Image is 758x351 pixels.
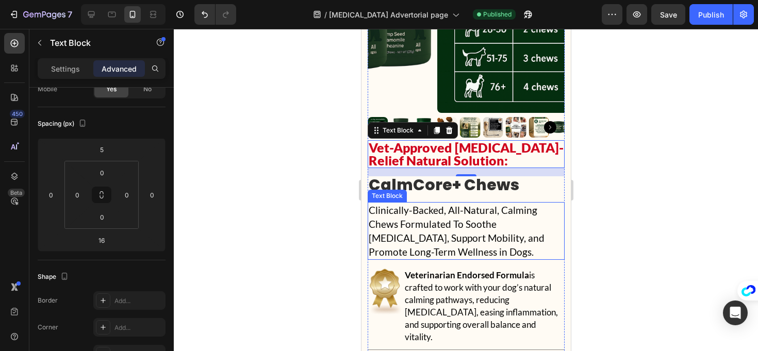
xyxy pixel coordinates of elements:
div: Publish [698,9,724,20]
span: Published [483,10,512,19]
button: Save [651,4,685,25]
iframe: Design area [361,29,571,351]
p: Text Block [50,37,138,49]
span: Save [660,10,677,19]
div: Undo/Redo [194,4,236,25]
input: 0px [92,209,112,225]
div: Add... [114,323,163,332]
div: Mobile [38,85,57,94]
div: Add... [114,296,163,306]
button: 7 [4,4,77,25]
div: Shape [38,270,71,284]
div: Corner [38,323,58,332]
input: 0 [43,187,59,203]
div: Beta [8,189,25,197]
span: Yes [106,85,117,94]
input: 0px [92,165,112,180]
div: Spacing (px) [38,117,89,131]
span: No [143,85,152,94]
p: Settings [51,63,80,74]
p: Advanced [102,63,137,74]
span: [MEDICAL_DATA] Advertorial page [329,9,448,20]
span: / [324,9,327,20]
input: l [91,232,112,248]
div: Border [38,296,58,305]
div: 450 [10,110,25,118]
div: Open Intercom Messenger [723,300,748,325]
input: 0 [144,187,160,203]
input: 5 [91,142,112,157]
button: Publish [689,4,733,25]
input: 0px [70,187,85,203]
p: 7 [68,8,72,21]
input: 0px [119,187,135,203]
